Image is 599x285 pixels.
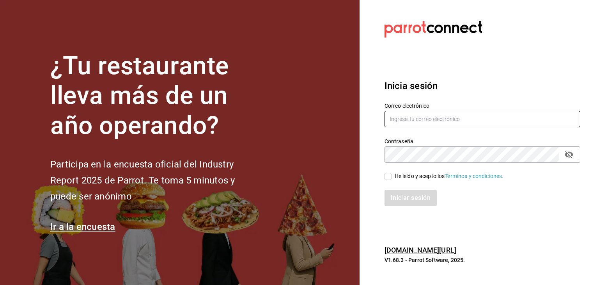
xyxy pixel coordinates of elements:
[385,246,456,254] a: [DOMAIN_NAME][URL]
[445,173,503,179] a: Términos y condiciones.
[385,103,580,108] label: Correo electrónico
[562,148,576,161] button: passwordField
[50,221,115,232] a: Ir a la encuesta
[50,157,261,204] h2: Participa en la encuesta oficial del Industry Report 2025 de Parrot. Te toma 5 minutos y puede se...
[385,111,580,127] input: Ingresa tu correo electrónico
[395,172,504,180] div: He leído y acepto los
[385,79,580,93] h3: Inicia sesión
[50,51,261,141] h1: ¿Tu restaurante lleva más de un año operando?
[385,256,580,264] p: V1.68.3 - Parrot Software, 2025.
[385,138,580,144] label: Contraseña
